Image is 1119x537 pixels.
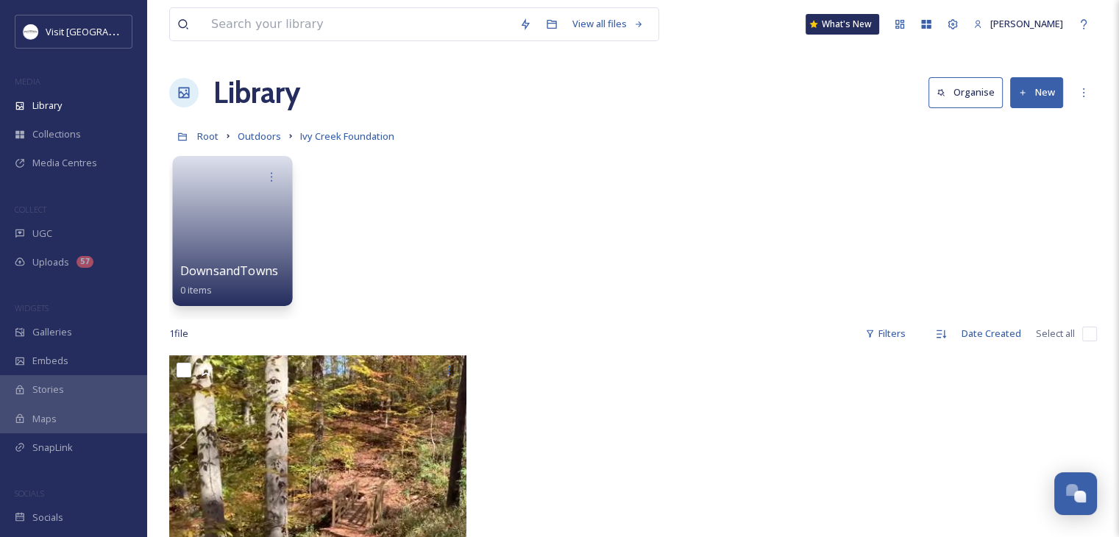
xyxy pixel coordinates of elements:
[928,77,1010,107] a: Organise
[197,129,219,143] span: Root
[1036,327,1075,341] span: Select all
[169,327,188,341] span: 1 file
[32,156,97,170] span: Media Centres
[238,127,281,145] a: Outdoors
[32,383,64,396] span: Stories
[32,511,63,524] span: Socials
[32,255,69,269] span: Uploads
[15,302,49,313] span: WIDGETS
[858,319,913,348] div: Filters
[928,77,1003,107] button: Organise
[213,71,300,115] a: Library
[24,24,38,39] img: Circle%20Logo.png
[180,264,279,296] a: DownsandTowns0 items
[32,412,57,426] span: Maps
[77,256,93,268] div: 57
[15,204,46,215] span: COLLECT
[180,282,213,296] span: 0 items
[806,14,879,35] a: What's New
[32,127,81,141] span: Collections
[990,17,1063,30] span: [PERSON_NAME]
[300,127,394,145] a: Ivy Creek Foundation
[197,127,219,145] a: Root
[204,8,512,40] input: Search your library
[1054,472,1097,515] button: Open Chat
[32,99,62,113] span: Library
[238,129,281,143] span: Outdoors
[565,10,651,38] a: View all files
[300,129,394,143] span: Ivy Creek Foundation
[15,76,40,87] span: MEDIA
[32,354,68,368] span: Embeds
[32,441,73,455] span: SnapLink
[180,263,279,279] span: DownsandTowns
[32,227,52,241] span: UGC
[966,10,1070,38] a: [PERSON_NAME]
[46,24,160,38] span: Visit [GEOGRAPHIC_DATA]
[954,319,1029,348] div: Date Created
[15,488,44,499] span: SOCIALS
[1010,77,1063,107] button: New
[32,325,72,339] span: Galleries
